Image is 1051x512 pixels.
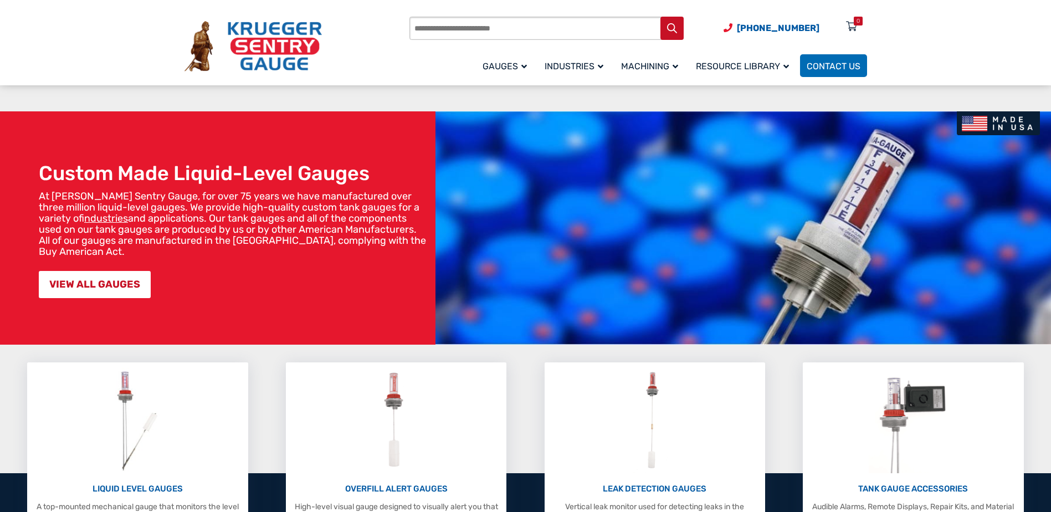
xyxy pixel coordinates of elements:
span: Resource Library [696,61,789,71]
a: Machining [614,53,689,79]
div: 0 [857,17,860,25]
span: Machining [621,61,678,71]
a: Gauges [476,53,538,79]
img: Overfill Alert Gauges [372,368,421,473]
img: Tank Gauge Accessories [869,368,958,473]
p: OVERFILL ALERT GAUGES [291,483,501,495]
img: Leak Detection Gauges [633,368,676,473]
span: Industries [545,61,603,71]
img: Made In USA [957,111,1040,135]
a: VIEW ALL GAUGES [39,271,151,298]
span: Gauges [483,61,527,71]
p: LIQUID LEVEL GAUGES [33,483,242,495]
span: Contact Us [807,61,860,71]
p: TANK GAUGE ACCESSORIES [808,483,1018,495]
a: Resource Library [689,53,800,79]
a: Contact Us [800,54,867,77]
a: industries [84,212,128,224]
a: Phone Number (920) 434-8860 [724,21,819,35]
img: Krueger Sentry Gauge [184,21,322,72]
p: LEAK DETECTION GAUGES [550,483,760,495]
h1: Custom Made Liquid-Level Gauges [39,161,430,185]
span: [PHONE_NUMBER] [737,23,819,33]
p: At [PERSON_NAME] Sentry Gauge, for over 75 years we have manufactured over three million liquid-l... [39,191,430,257]
img: Liquid Level Gauges [108,368,167,473]
a: Industries [538,53,614,79]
